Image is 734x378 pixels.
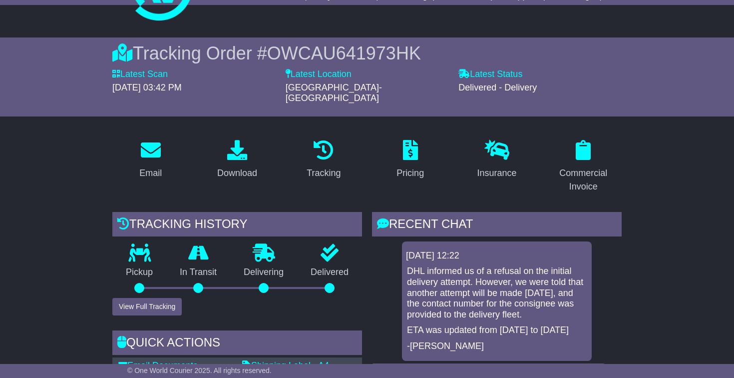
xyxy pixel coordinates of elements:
[118,360,198,370] a: Email Documents
[297,267,362,278] p: Delivered
[300,136,347,183] a: Tracking
[267,43,421,63] span: OWCAU641973HK
[407,266,587,320] p: DHL informed us of a refusal on the initial delivery attempt. However, we were told that another ...
[127,366,272,374] span: © One World Courier 2025. All rights reserved.
[286,82,382,103] span: [GEOGRAPHIC_DATA]-[GEOGRAPHIC_DATA]
[217,166,257,180] div: Download
[133,136,168,183] a: Email
[112,69,168,80] label: Latest Scan
[545,136,622,197] a: Commercial Invoice
[477,166,516,180] div: Insurance
[372,212,622,239] div: RECENT CHAT
[211,136,264,183] a: Download
[552,166,615,193] div: Commercial Invoice
[458,69,522,80] label: Latest Status
[112,42,622,64] div: Tracking Order #
[112,298,182,315] button: View Full Tracking
[112,330,362,357] div: Quick Actions
[112,212,362,239] div: Tracking history
[112,267,166,278] p: Pickup
[166,267,230,278] p: In Transit
[307,166,341,180] div: Tracking
[396,166,424,180] div: Pricing
[458,82,537,92] span: Delivered - Delivery
[139,166,162,180] div: Email
[230,267,297,278] p: Delivering
[407,325,587,336] p: ETA was updated from [DATE] to [DATE]
[407,341,587,352] p: -[PERSON_NAME]
[406,250,588,261] div: [DATE] 12:22
[470,136,523,183] a: Insurance
[112,82,182,92] span: [DATE] 03:42 PM
[390,136,430,183] a: Pricing
[286,69,352,80] label: Latest Location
